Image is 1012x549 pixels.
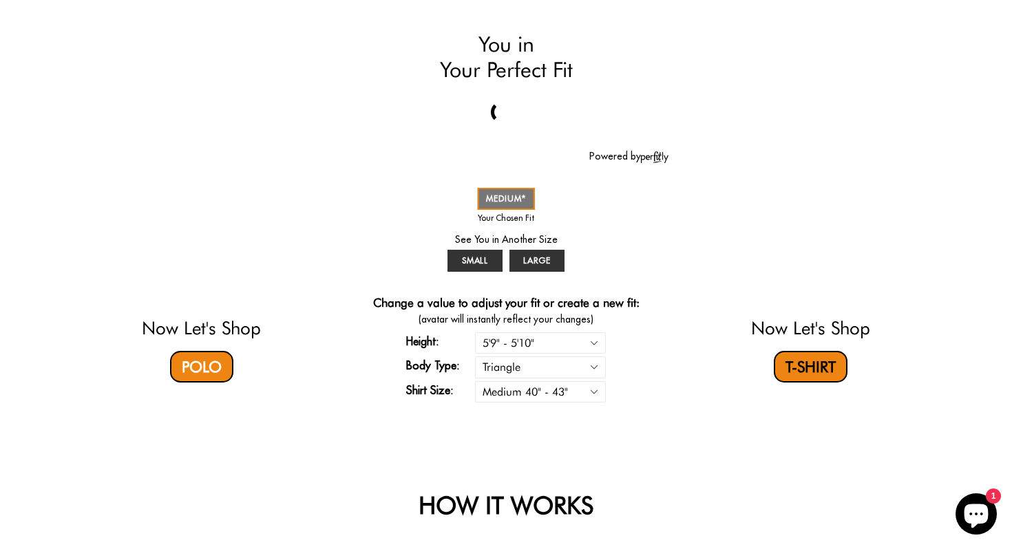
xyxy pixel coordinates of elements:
span: MEDIUM [486,193,527,204]
a: Now Let's Shop [142,317,261,338]
span: SMALL [462,255,489,266]
h2: You in Your Perfect Fit [344,32,668,82]
a: MEDIUM [478,188,535,210]
h4: Change a value to adjust your fit or create a new fit: [373,296,640,312]
img: perfitly-logo_73ae6c82-e2e3-4a36-81b1-9e913f6ac5a1.png [641,151,668,163]
span: LARGE [523,255,551,266]
inbox-online-store-chat: Shopify online store chat [951,493,1001,538]
span: (avatar will instantly reflect your changes) [344,312,668,327]
a: LARGE [509,250,565,272]
a: SMALL [447,250,503,272]
a: Now Let's Shop [751,317,870,338]
a: Polo [170,351,233,383]
h2: HOW IT WORKS [131,491,881,519]
a: T-Shirt [774,351,847,383]
label: Shirt Size: [406,382,475,398]
a: Powered by [589,150,668,162]
label: Body Type: [406,357,475,374]
label: Height: [406,333,475,349]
